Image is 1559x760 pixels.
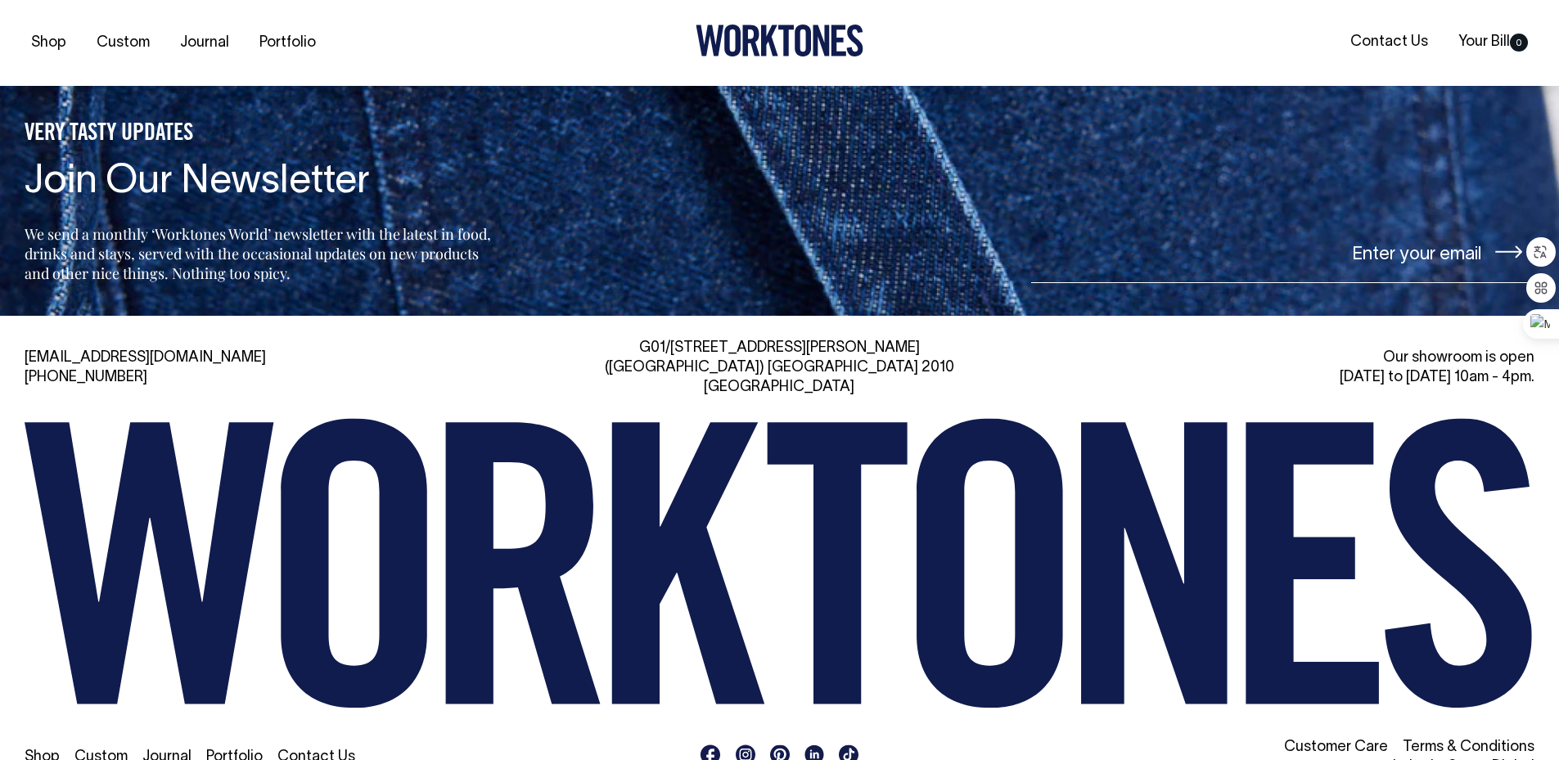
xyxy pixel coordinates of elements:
[1284,740,1388,754] a: Customer Care
[536,339,1023,398] div: G01/[STREET_ADDRESS][PERSON_NAME] ([GEOGRAPHIC_DATA]) [GEOGRAPHIC_DATA] 2010 [GEOGRAPHIC_DATA]
[25,29,73,56] a: Shop
[173,29,236,56] a: Journal
[1048,349,1534,388] div: Our showroom is open [DATE] to [DATE] 10am - 4pm.
[1031,222,1534,283] input: Enter your email
[1344,29,1435,56] a: Contact Us
[25,351,266,365] a: [EMAIL_ADDRESS][DOMAIN_NAME]
[25,224,496,283] p: We send a monthly ‘Worktones World’ newsletter with the latest in food, drinks and stays, served ...
[253,29,322,56] a: Portfolio
[1510,34,1528,52] span: 0
[25,120,496,148] h5: VERY TASTY UPDATES
[25,161,496,205] h4: Join Our Newsletter
[25,371,147,384] a: [PHONE_NUMBER]
[90,29,156,56] a: Custom
[1403,740,1534,754] a: Terms & Conditions
[1452,29,1534,56] a: Your Bill0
